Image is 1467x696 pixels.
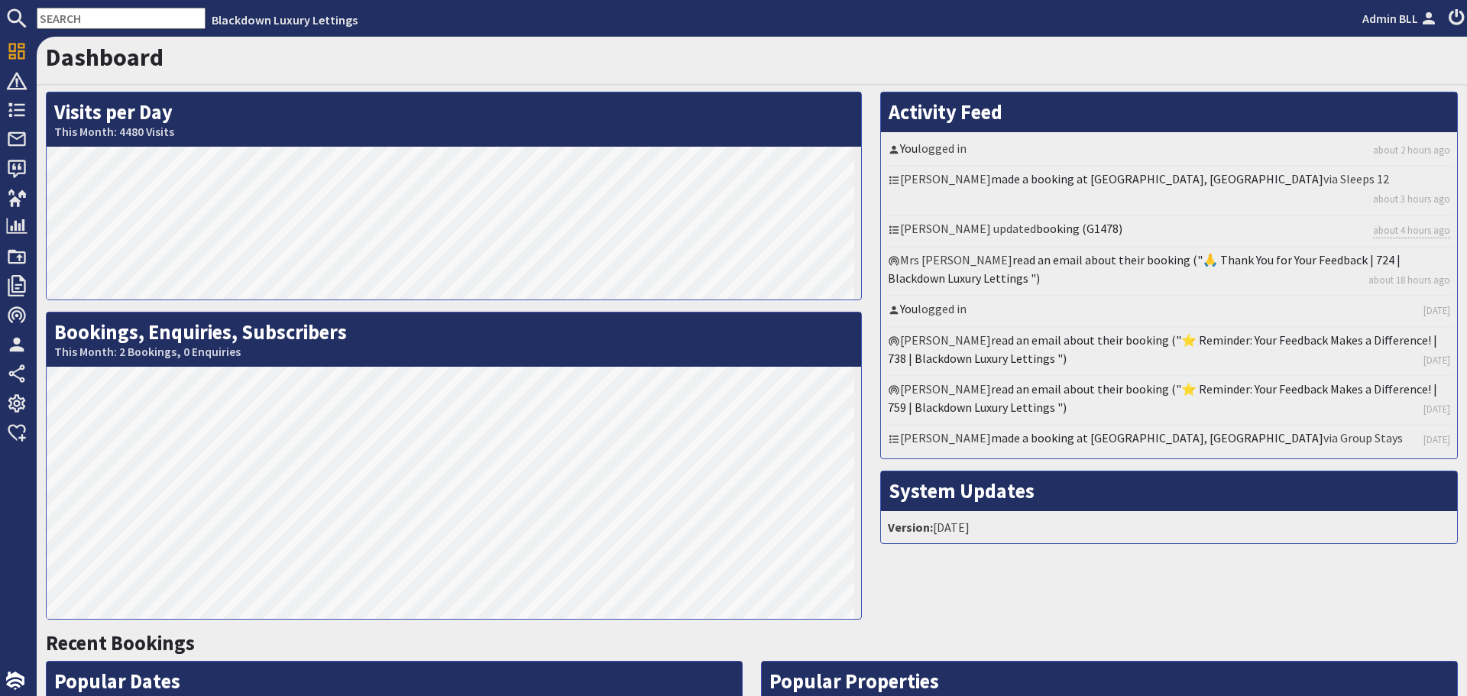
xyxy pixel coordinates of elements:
img: staytech_i_w-64f4e8e9ee0a9c174fd5317b4b171b261742d2d393467e5bdba4413f4f884c10.svg [6,672,24,690]
a: about 3 hours ago [1373,192,1450,206]
a: about 18 hours ago [1368,273,1450,287]
a: System Updates [889,478,1035,503]
li: [PERSON_NAME] via Sleeps 12 [885,167,1453,215]
a: Blackdown Luxury Lettings [212,12,358,28]
a: read an email about their booking ("⭐ Reminder: Your Feedback Makes a Difference! | 759 | Blackdo... [888,381,1437,415]
li: [PERSON_NAME] [885,377,1453,426]
a: [DATE] [1423,402,1450,416]
a: Activity Feed [889,99,1002,125]
a: read an email about their booking ("🙏 Thank You for Your Feedback | 724 | Blackdown Luxury Lettin... [888,252,1401,286]
h2: Visits per Day [47,92,861,147]
li: logged in [885,136,1453,167]
a: [DATE] [1423,353,1450,367]
input: SEARCH [37,8,206,29]
li: Mrs [PERSON_NAME] [885,248,1453,296]
a: booking (G1478) [1036,221,1122,236]
a: Recent Bookings [46,630,195,656]
a: You [900,141,918,156]
a: Admin BLL [1362,9,1439,28]
small: This Month: 2 Bookings, 0 Enquiries [54,345,853,359]
a: about 2 hours ago [1373,143,1450,157]
li: [PERSON_NAME] via Group Stays [885,426,1453,455]
a: [DATE] [1423,303,1450,318]
a: read an email about their booking ("⭐ Reminder: Your Feedback Makes a Difference! | 738 | Blackdo... [888,332,1437,366]
li: logged in [885,296,1453,327]
strong: Version: [888,520,933,535]
a: made a booking at [GEOGRAPHIC_DATA], [GEOGRAPHIC_DATA] [991,430,1323,445]
a: Dashboard [46,42,164,73]
a: made a booking at [GEOGRAPHIC_DATA], [GEOGRAPHIC_DATA] [991,171,1323,186]
h2: Bookings, Enquiries, Subscribers [47,312,861,367]
small: This Month: 4480 Visits [54,125,853,139]
li: [DATE] [885,515,1453,539]
a: You [900,301,918,316]
a: about 4 hours ago [1373,223,1450,238]
li: [PERSON_NAME] [885,328,1453,377]
a: [DATE] [1423,432,1450,447]
li: [PERSON_NAME] updated [885,216,1453,248]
